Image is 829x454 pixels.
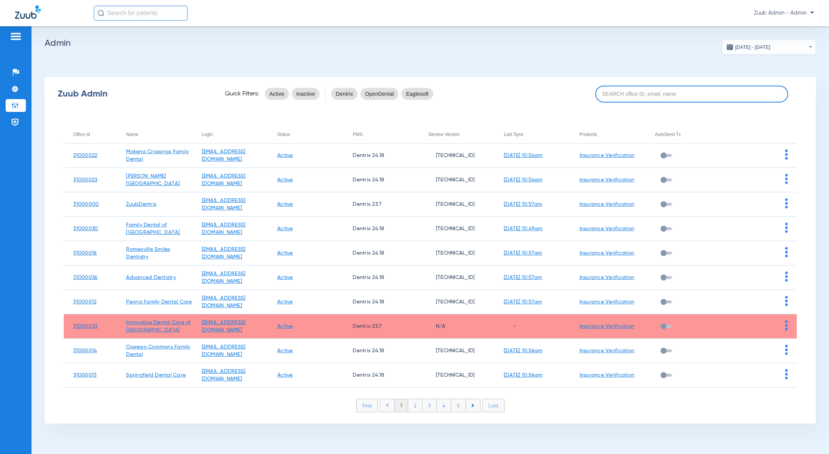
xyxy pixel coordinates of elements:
img: Zuub Logo [15,6,41,19]
a: 31000014 [73,348,97,353]
a: Insurance Verification [580,202,635,207]
img: arrow-right-blue.svg [472,404,475,407]
td: [TECHNICAL_ID] [419,290,494,314]
div: AutoSend Tx [655,130,721,139]
td: Dentrix 24.18 [343,168,419,192]
a: Active [277,250,293,256]
td: [TECHNICAL_ID] [419,363,494,388]
a: Active [277,324,293,329]
div: Status [277,130,290,139]
td: Dentrix 23.7 [343,314,419,339]
a: Springfield Dental Care [126,373,186,378]
a: 31000033 [73,324,97,329]
img: group-dot-blue.svg [785,320,788,330]
img: arrow-left-blue.svg [386,403,389,407]
li: 1 [394,399,408,412]
span: Dentrix [336,90,353,98]
a: Insurance Verification [580,275,635,280]
mat-chip-listbox: pms-filters [331,86,433,101]
li: 4 [437,399,451,412]
div: Login [202,130,268,139]
span: Eaglesoft [406,90,429,98]
input: Search for patients [94,6,188,21]
button: [DATE] - [DATE] [722,39,816,54]
a: Active [277,202,293,207]
img: Search Icon [98,10,104,17]
li: 5 [451,399,466,412]
td: Dentrix 24.18 [343,143,419,168]
div: Office Id [73,130,117,139]
a: 31000016 [73,250,97,256]
span: Quick Filters: [225,90,259,98]
td: Dentrix 23.7 [343,192,419,217]
a: [EMAIL_ADDRESS][DOMAIN_NAME] [202,247,246,259]
div: PMS [353,130,362,139]
a: Mokena Crossings Family Dental [126,149,189,162]
a: [EMAIL_ADDRESS][DOMAIN_NAME] [202,271,246,284]
td: [TECHNICAL_ID] [419,192,494,217]
a: [EMAIL_ADDRESS][DOMAIN_NAME] [202,222,246,235]
a: Insurance Verification [580,299,635,305]
a: [PERSON_NAME][GEOGRAPHIC_DATA] [126,173,180,186]
a: Innovative Dental Care of [GEOGRAPHIC_DATA] [126,320,191,333]
img: group-dot-blue.svg [785,174,788,184]
a: [EMAIL_ADDRESS][DOMAIN_NAME] [202,173,246,186]
div: Zuub Admin [58,90,212,98]
a: 31000012 [73,299,96,305]
a: [DATE] 10:57am [504,250,542,256]
a: [DATE] 10:54am [504,177,543,183]
a: ZuubDentrix [126,202,156,207]
a: Insurance Verification [580,324,635,329]
div: Office Id [73,130,90,139]
h2: Admin [45,39,816,47]
a: 31000013 [73,373,96,378]
a: [EMAIL_ADDRESS][DOMAIN_NAME] [202,320,246,333]
li: 2 [408,399,422,412]
a: Active [277,299,293,305]
a: Active [277,177,293,183]
a: Advanced Dentistry [126,275,176,280]
a: Active [277,373,293,378]
a: Insurance Verification [580,226,635,231]
a: Insurance Verification [580,153,635,158]
div: AutoSend Tx [655,130,681,139]
td: Dentrix 24.18 [343,363,419,388]
span: OpenDental [365,90,394,98]
div: PMS [353,130,419,139]
td: N/A [419,314,494,339]
td: Dentrix 24.18 [343,217,419,241]
li: First [356,399,378,412]
td: Dentrix 24.18 [343,339,419,363]
a: 31000036 [73,275,98,280]
div: Name [126,130,138,139]
a: [DATE] 10:57am [504,202,542,207]
a: Family Dental of [GEOGRAPHIC_DATA] [126,222,180,235]
img: hamburger-icon [10,32,22,41]
div: Name [126,130,192,139]
a: Oswego Commons Family Dental [126,344,190,357]
a: [EMAIL_ADDRESS][DOMAIN_NAME] [202,198,246,211]
img: date.svg [726,43,734,51]
a: [DATE] 10:57am [504,299,542,305]
li: 3 [422,399,437,412]
a: Insurance Verification [580,373,635,378]
div: Products [580,130,646,139]
span: - [504,324,516,329]
a: Active [277,275,293,280]
a: Active [277,226,293,231]
span: Zuub Admin - Admin [754,9,814,17]
a: Peoria Family Dental Care [126,299,192,305]
img: group-dot-blue.svg [785,296,788,306]
div: Login [202,130,213,139]
td: [TECHNICAL_ID] [419,265,494,290]
a: [DATE] 10:56am [504,348,543,353]
span: Inactive [296,90,315,98]
a: [EMAIL_ADDRESS][DOMAIN_NAME] [202,149,246,162]
a: Active [277,153,293,158]
td: [TECHNICAL_ID] [419,339,494,363]
a: 31000030 [73,226,98,231]
td: Dentrix 24.18 [343,265,419,290]
a: Insurance Verification [580,348,635,353]
img: group-dot-blue.svg [785,271,788,282]
div: Service Version [428,130,460,139]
